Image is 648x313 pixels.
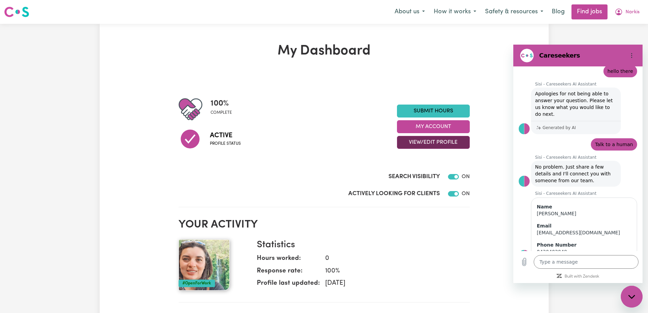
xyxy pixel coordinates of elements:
[179,239,230,291] img: Your profile picture
[210,130,241,141] span: Active
[390,5,429,19] button: About us
[397,120,470,133] button: My Account
[257,266,320,279] dt: Response rate:
[397,105,470,118] a: Submit Hours
[210,141,241,147] span: Profile status
[626,9,639,16] span: Narkis
[257,279,320,291] dt: Profile last updated:
[610,5,644,19] button: My Account
[257,254,320,266] dt: Hours worked:
[257,239,464,251] h3: Statistics
[397,136,470,149] button: View/Edit Profile
[179,43,470,59] h1: My Dashboard
[179,280,215,287] div: #OpenForWork
[320,279,464,288] dd: [DATE]
[513,45,643,283] iframe: Messaging window
[211,97,232,110] span: 100 %
[211,110,232,116] span: complete
[211,97,237,121] div: Profile completeness: 100%
[462,191,470,197] span: ON
[348,189,440,198] label: Actively Looking for Clients
[4,6,29,18] img: Careseekers logo
[621,286,643,308] iframe: Button to launch messaging window, conversation in progress
[571,4,608,19] a: Find jobs
[4,4,29,20] a: Careseekers logo
[179,218,470,231] h2: Your activity
[462,174,470,179] span: ON
[429,5,481,19] button: How it works
[481,5,548,19] button: Safety & resources
[388,172,440,181] label: Search Visibility
[320,266,464,276] dd: 100 %
[548,4,569,19] a: Blog
[320,254,464,264] dd: 0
